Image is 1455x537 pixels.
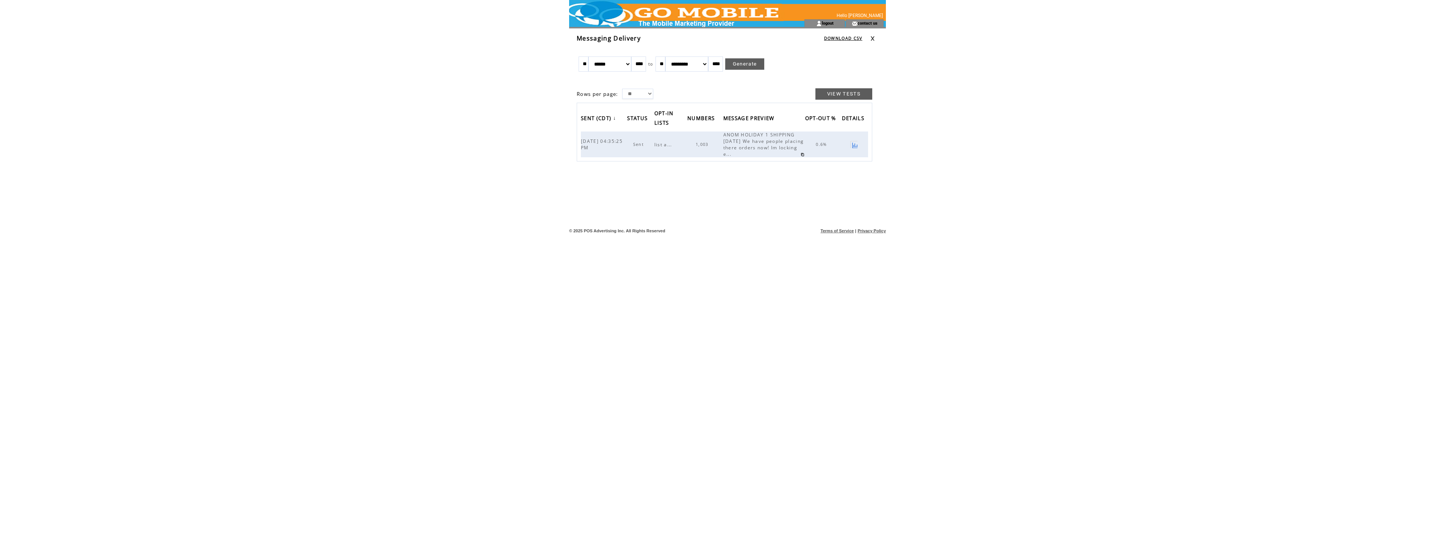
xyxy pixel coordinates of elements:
span: 1,003 [696,142,710,147]
span: Hello [PERSON_NAME] [837,13,883,18]
span: ANOM HOLIDAY 1 SHIPPING [DATE] We have people placing there orders now! Im locking e... [723,132,804,157]
a: NUMBERS [687,113,718,125]
a: STATUS [627,113,651,125]
span: STATUS [627,113,649,125]
img: account_icon.gif [816,20,822,27]
span: to [648,61,653,67]
img: contact_us_icon.gif [852,20,857,27]
a: Terms of Service [821,229,854,233]
a: OPT-OUT % [805,113,840,125]
span: [DATE] 04:35:25 PM [581,138,623,151]
span: Rows per page: [577,91,618,97]
span: Messaging Delivery [577,34,641,42]
span: MESSAGE PREVIEW [723,113,776,125]
span: DETAILS [842,113,866,125]
a: VIEW TESTS [815,88,872,100]
span: Sent [633,142,646,147]
span: OPT-IN LISTS [654,108,674,130]
a: MESSAGE PREVIEW [723,113,778,125]
span: © 2025 POS Advertising Inc. All Rights Reserved [569,229,665,233]
span: list a... [654,141,674,148]
a: logout [822,20,834,25]
a: Generate [725,58,765,70]
a: DOWNLOAD CSV [824,36,862,41]
a: contact us [857,20,878,25]
span: NUMBERS [687,113,717,125]
a: Privacy Policy [857,229,886,233]
a: SENT (CDT)↓ [581,113,618,125]
span: 0.6% [816,142,829,147]
span: SENT (CDT) [581,113,613,125]
span: | [855,229,856,233]
span: OPT-OUT % [805,113,838,125]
